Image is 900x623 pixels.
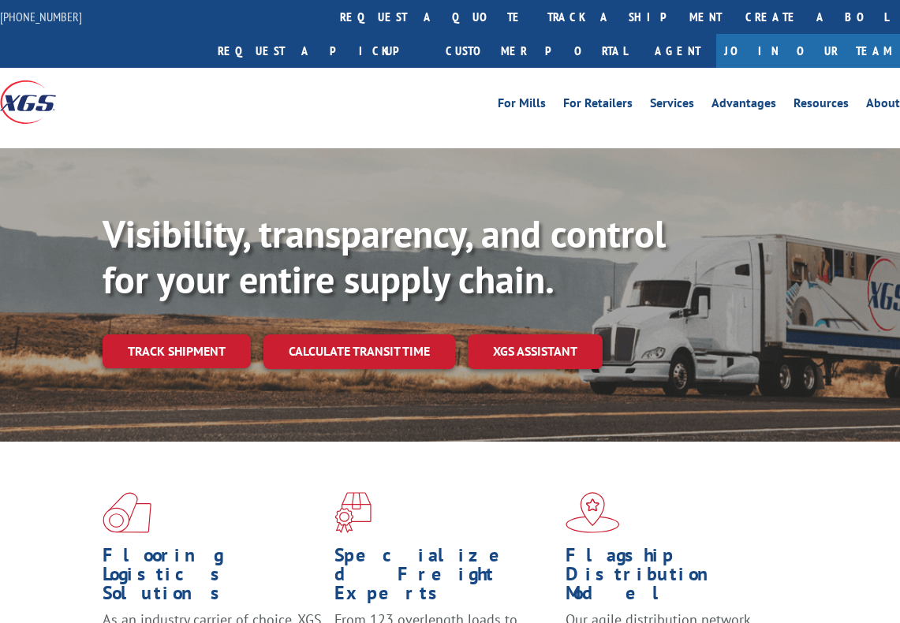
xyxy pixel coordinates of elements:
[103,546,323,610] h1: Flooring Logistics Solutions
[434,34,639,68] a: Customer Portal
[334,492,372,533] img: xgs-icon-focused-on-flooring-red
[566,492,620,533] img: xgs-icon-flagship-distribution-model-red
[468,334,603,368] a: XGS ASSISTANT
[103,209,666,304] b: Visibility, transparency, and control for your entire supply chain.
[716,34,900,68] a: Join Our Team
[794,97,849,114] a: Resources
[566,546,786,610] h1: Flagship Distribution Model
[334,546,555,610] h1: Specialized Freight Experts
[498,97,546,114] a: For Mills
[103,492,151,533] img: xgs-icon-total-supply-chain-intelligence-red
[711,97,776,114] a: Advantages
[639,34,716,68] a: Agent
[103,334,251,367] a: Track shipment
[650,97,694,114] a: Services
[206,34,434,68] a: Request a pickup
[866,97,900,114] a: About
[263,334,455,368] a: Calculate transit time
[563,97,633,114] a: For Retailers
